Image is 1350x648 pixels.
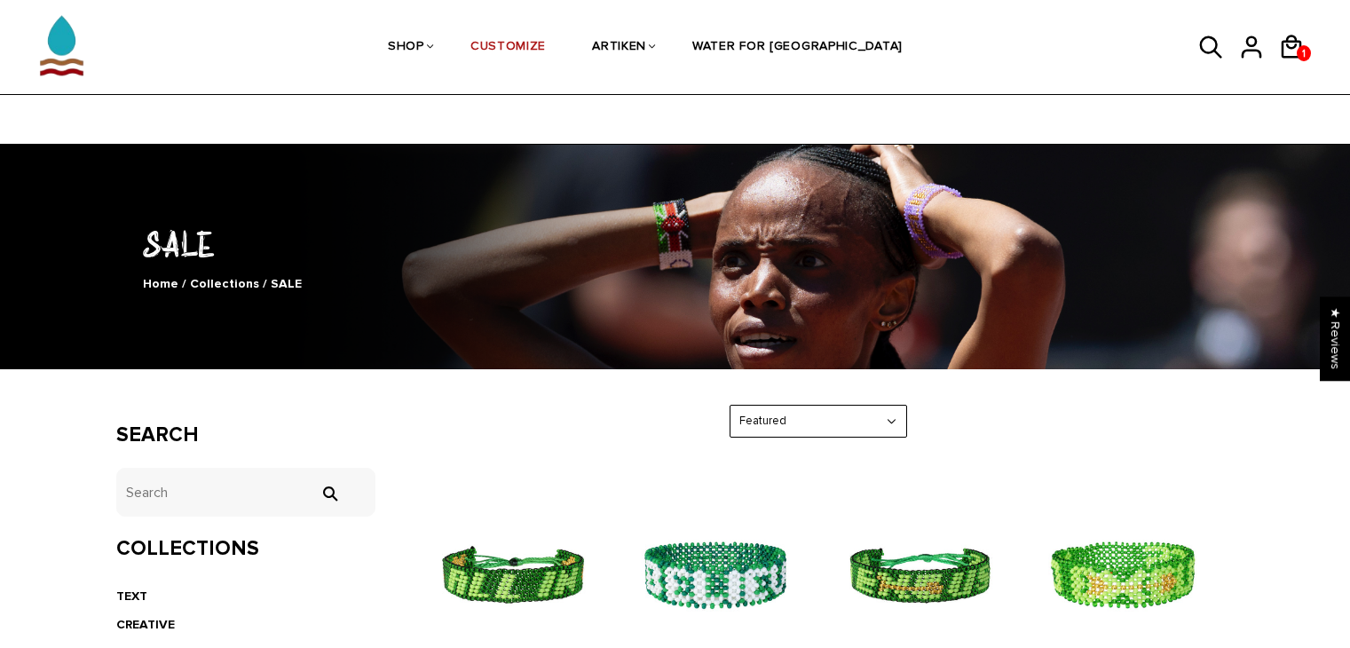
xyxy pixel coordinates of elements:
[1320,296,1350,381] div: Click to open Judge.me floating reviews tab
[271,276,302,291] span: SALE
[1297,45,1311,61] a: 1
[312,486,347,502] input: Search
[143,276,178,291] a: Home
[116,423,376,448] h3: Search
[470,1,546,95] a: CUSTOMIZE
[116,468,376,517] input: Search
[1297,43,1311,65] span: 1
[190,276,259,291] a: Collections
[116,219,1235,266] h1: SALE
[116,536,376,562] h3: Collections
[692,1,903,95] a: WATER FOR [GEOGRAPHIC_DATA]
[592,1,646,95] a: ARTIKEN
[263,276,267,291] span: /
[116,617,175,632] a: CREATIVE
[182,276,186,291] span: /
[388,1,424,95] a: SHOP
[116,589,147,604] a: TEXT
